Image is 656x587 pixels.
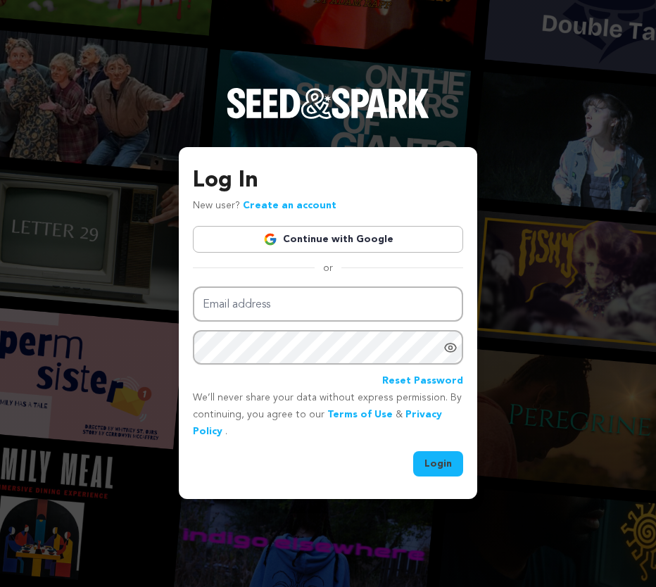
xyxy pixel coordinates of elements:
[413,451,463,476] button: Login
[193,286,463,322] input: Email address
[193,164,463,198] h3: Log In
[193,226,463,253] a: Continue with Google
[227,88,429,119] img: Seed&Spark Logo
[193,390,463,440] p: We’ll never share your data without express permission. By continuing, you agree to our & .
[315,261,341,275] span: or
[382,373,463,390] a: Reset Password
[227,88,429,147] a: Seed&Spark Homepage
[263,232,277,246] img: Google logo
[327,410,393,419] a: Terms of Use
[193,410,442,436] a: Privacy Policy
[443,341,458,355] a: Show password as plain text. Warning: this will display your password on the screen.
[193,198,336,215] p: New user?
[243,201,336,210] a: Create an account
